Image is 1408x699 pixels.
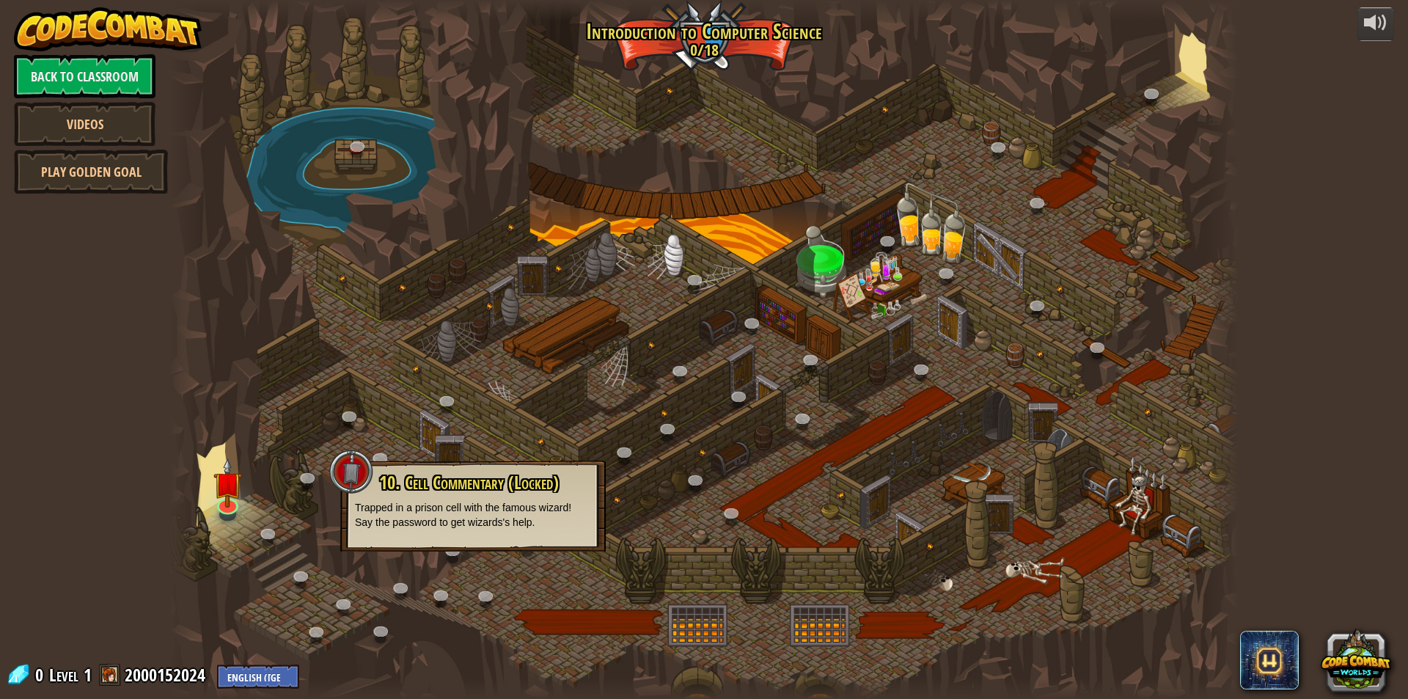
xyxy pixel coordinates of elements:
span: Level [49,663,78,687]
a: 2000152024 [125,663,210,687]
span: 10. Cell Commentary (Locked) [379,470,559,495]
p: Trapped in a prison cell with the famous wizard! Say the password to get wizards's help. [355,500,591,530]
button: Adjust volume [1357,7,1394,42]
img: CodeCombat - Learn how to code by playing a game [14,7,202,51]
a: Videos [14,102,155,146]
a: Play Golden Goal [14,150,168,194]
a: Back to Classroom [14,54,155,98]
span: 0 [35,663,48,687]
img: level-banner-unstarted.png [213,458,242,508]
span: 1 [84,663,92,687]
